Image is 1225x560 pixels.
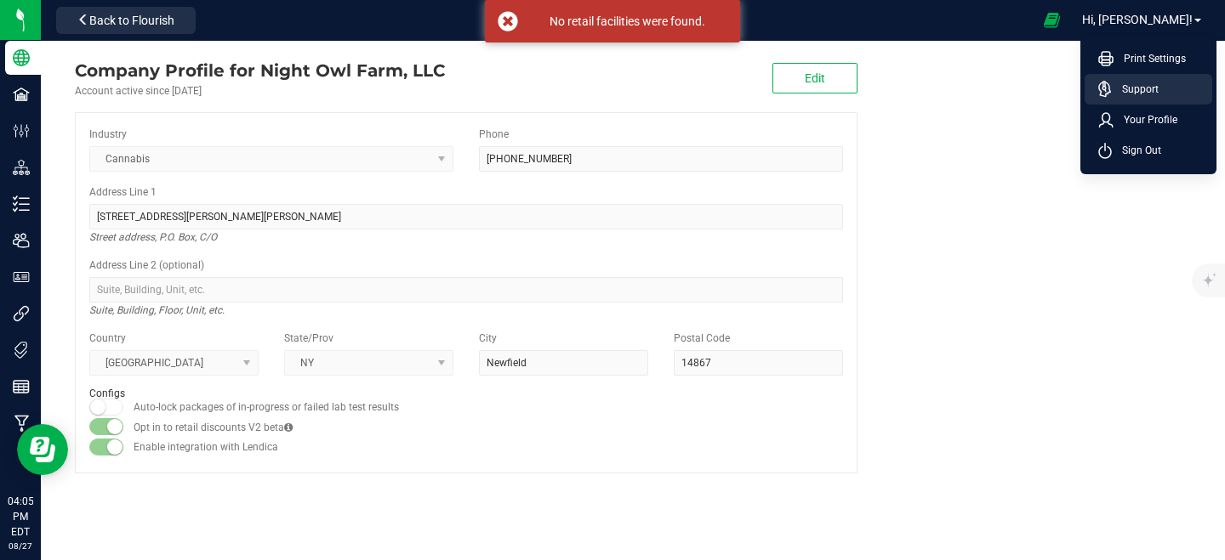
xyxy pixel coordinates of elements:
p: 08/27 [8,540,33,552]
div: Account active since [DATE] [75,83,445,99]
input: Suite, Building, Unit, etc. [89,277,843,303]
span: Support [1112,81,1159,98]
inline-svg: Reports [13,378,30,395]
label: Auto-lock packages of in-progress or failed lab test results [134,399,399,415]
label: City [479,331,497,346]
input: (123) 456-7890 [479,146,843,172]
span: Open Ecommerce Menu [1033,3,1071,37]
inline-svg: Configuration [13,122,30,139]
inline-svg: Users [13,232,30,249]
input: City [479,350,648,376]
span: Sign Out [1112,142,1161,159]
input: Address [89,204,843,229]
div: No retail facilities were found. [527,13,727,30]
span: Edit [805,71,825,85]
label: Postal Code [674,331,730,346]
li: Sign Out [1085,135,1212,166]
inline-svg: Manufacturing [13,415,30,432]
inline-svg: Company [13,49,30,66]
button: Edit [772,63,857,93]
span: Your Profile [1114,111,1177,128]
inline-svg: User Roles [13,269,30,286]
inline-svg: Tags [13,342,30,359]
label: Industry [89,127,127,142]
label: Enable integration with Lendica [134,439,278,455]
inline-svg: Distribution [13,159,30,176]
label: Address Line 1 [89,184,157,200]
h2: Configs [89,388,843,399]
inline-svg: Integrations [13,305,30,322]
label: State/Prov [284,331,333,346]
input: Postal Code [674,350,843,376]
span: Print Settings [1114,50,1186,67]
label: Address Line 2 (optional) [89,257,204,273]
button: Back to Flourish [56,7,196,34]
i: Street address, P.O. Box, C/O [89,227,217,247]
inline-svg: Inventory [13,195,30,212]
a: Support [1098,81,1205,98]
iframe: Resource center [17,424,68,475]
inline-svg: Facilities [13,86,30,103]
label: Phone [479,127,509,142]
label: Opt in to retail discounts V2 beta [134,420,293,435]
p: 04:05 PM EDT [8,494,33,540]
span: Back to Flourish [89,14,174,27]
label: Country [89,331,126,346]
i: Suite, Building, Floor, Unit, etc. [89,300,225,320]
div: Night Owl Farm, LLC [75,58,445,83]
span: Hi, [PERSON_NAME]! [1082,13,1193,26]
